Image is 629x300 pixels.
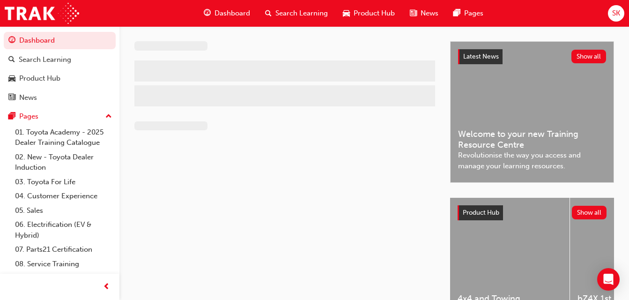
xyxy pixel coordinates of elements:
a: car-iconProduct Hub [335,4,402,23]
a: 07. Parts21 Certification [11,242,116,257]
span: search-icon [8,56,15,64]
div: Product Hub [19,73,60,84]
a: guage-iconDashboard [196,4,258,23]
span: Pages [464,8,483,19]
a: 03. Toyota For Life [11,175,116,189]
span: guage-icon [8,37,15,45]
div: Open Intercom Messenger [597,268,620,291]
span: news-icon [410,7,417,19]
div: Search Learning [19,54,71,65]
a: 09. Technical Training [11,271,116,285]
a: Latest NewsShow all [458,49,606,64]
span: search-icon [265,7,272,19]
span: Latest News [463,52,499,60]
a: News [4,89,116,106]
div: Pages [19,111,38,122]
span: news-icon [8,94,15,102]
span: car-icon [8,75,15,83]
span: Product Hub [463,209,499,217]
span: News [421,8,438,19]
span: prev-icon [103,281,110,293]
span: Search Learning [275,8,328,19]
a: pages-iconPages [446,4,491,23]
span: Dashboard [215,8,250,19]
button: SK [608,5,624,22]
span: guage-icon [204,7,211,19]
button: Pages [4,108,116,125]
a: news-iconNews [402,4,446,23]
span: car-icon [343,7,350,19]
a: Product Hub [4,70,116,87]
a: Search Learning [4,51,116,68]
span: pages-icon [453,7,460,19]
a: 04. Customer Experience [11,189,116,203]
button: DashboardSearch LearningProduct HubNews [4,30,116,108]
a: 08. Service Training [11,257,116,271]
span: SK [612,8,620,19]
a: Product HubShow all [458,205,607,220]
a: 01. Toyota Academy - 2025 Dealer Training Catalogue [11,125,116,150]
button: Show all [571,50,607,63]
a: Dashboard [4,32,116,49]
a: Latest NewsShow allWelcome to your new Training Resource CentreRevolutionise the way you access a... [450,41,614,183]
span: Welcome to your new Training Resource Centre [458,129,606,150]
a: 05. Sales [11,203,116,218]
a: 06. Electrification (EV & Hybrid) [11,217,116,242]
span: Revolutionise the way you access and manage your learning resources. [458,150,606,171]
span: Product Hub [354,8,395,19]
a: search-iconSearch Learning [258,4,335,23]
span: up-icon [105,111,112,123]
span: pages-icon [8,112,15,121]
img: Trak [5,3,79,24]
button: Show all [572,206,607,219]
div: News [19,92,37,103]
a: 02. New - Toyota Dealer Induction [11,150,116,175]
